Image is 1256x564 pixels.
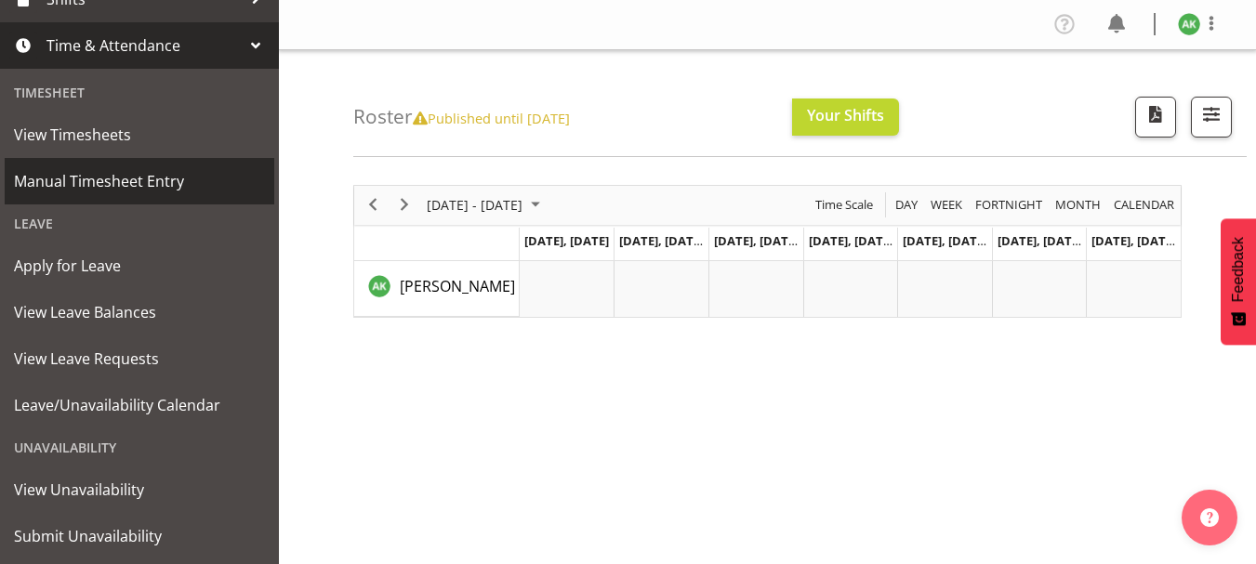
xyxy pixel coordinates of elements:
[892,193,921,216] button: Timeline Day
[973,193,1044,216] span: Fortnight
[5,204,274,243] div: Leave
[354,261,520,317] td: Amit Kumar resource
[14,298,265,326] span: View Leave Balances
[14,252,265,280] span: Apply for Leave
[807,105,884,125] span: Your Shifts
[1200,508,1219,527] img: help-xxl-2.png
[5,382,274,428] a: Leave/Unavailability Calendar
[1135,97,1176,138] button: Download a PDF of the roster according to the set date range.
[1230,237,1247,302] span: Feedback
[1178,13,1200,35] img: amit-kumar11606.jpg
[5,243,274,289] a: Apply for Leave
[400,275,515,297] a: [PERSON_NAME]
[14,121,265,149] span: View Timesheets
[46,32,242,59] span: Time & Attendance
[1111,193,1178,216] button: Month
[813,193,875,216] span: Time Scale
[14,391,265,419] span: Leave/Unavailability Calendar
[425,193,524,216] span: [DATE] - [DATE]
[357,186,389,225] div: previous period
[424,193,549,216] button: October 2025
[893,193,919,216] span: Day
[353,185,1182,318] div: Timeline Week of October 13, 2025
[5,111,274,158] a: View Timesheets
[5,289,274,335] a: View Leave Balances
[353,106,570,127] h4: Roster
[5,428,274,466] div: Unavailability
[5,466,274,513] a: View Unavailability
[5,158,274,204] a: Manual Timesheet Entry
[5,513,274,559] a: Submit Unavailability
[389,186,420,225] div: next period
[619,232,704,249] span: [DATE], [DATE]
[420,186,551,225] div: October 13 - 19, 2025
[813,193,877,216] button: Time Scale
[14,476,265,504] span: View Unavailability
[1221,218,1256,345] button: Feedback - Show survey
[1053,193,1103,216] span: Month
[392,193,417,216] button: Next
[361,193,386,216] button: Previous
[14,167,265,195] span: Manual Timesheet Entry
[5,335,274,382] a: View Leave Requests
[400,276,515,296] span: [PERSON_NAME]
[809,232,893,249] span: [DATE], [DATE]
[792,98,899,136] button: Your Shifts
[928,193,966,216] button: Timeline Week
[14,345,265,373] span: View Leave Requests
[520,261,1181,317] table: Timeline Week of October 13, 2025
[413,109,570,127] span: Published until [DATE]
[5,73,274,111] div: Timesheet
[1091,232,1176,249] span: [DATE], [DATE]
[14,522,265,550] span: Submit Unavailability
[998,232,1082,249] span: [DATE], [DATE]
[714,232,799,249] span: [DATE], [DATE]
[972,193,1046,216] button: Fortnight
[929,193,964,216] span: Week
[903,232,987,249] span: [DATE], [DATE]
[1191,97,1232,138] button: Filter Shifts
[1112,193,1176,216] span: calendar
[1052,193,1104,216] button: Timeline Month
[524,232,609,249] span: [DATE], [DATE]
